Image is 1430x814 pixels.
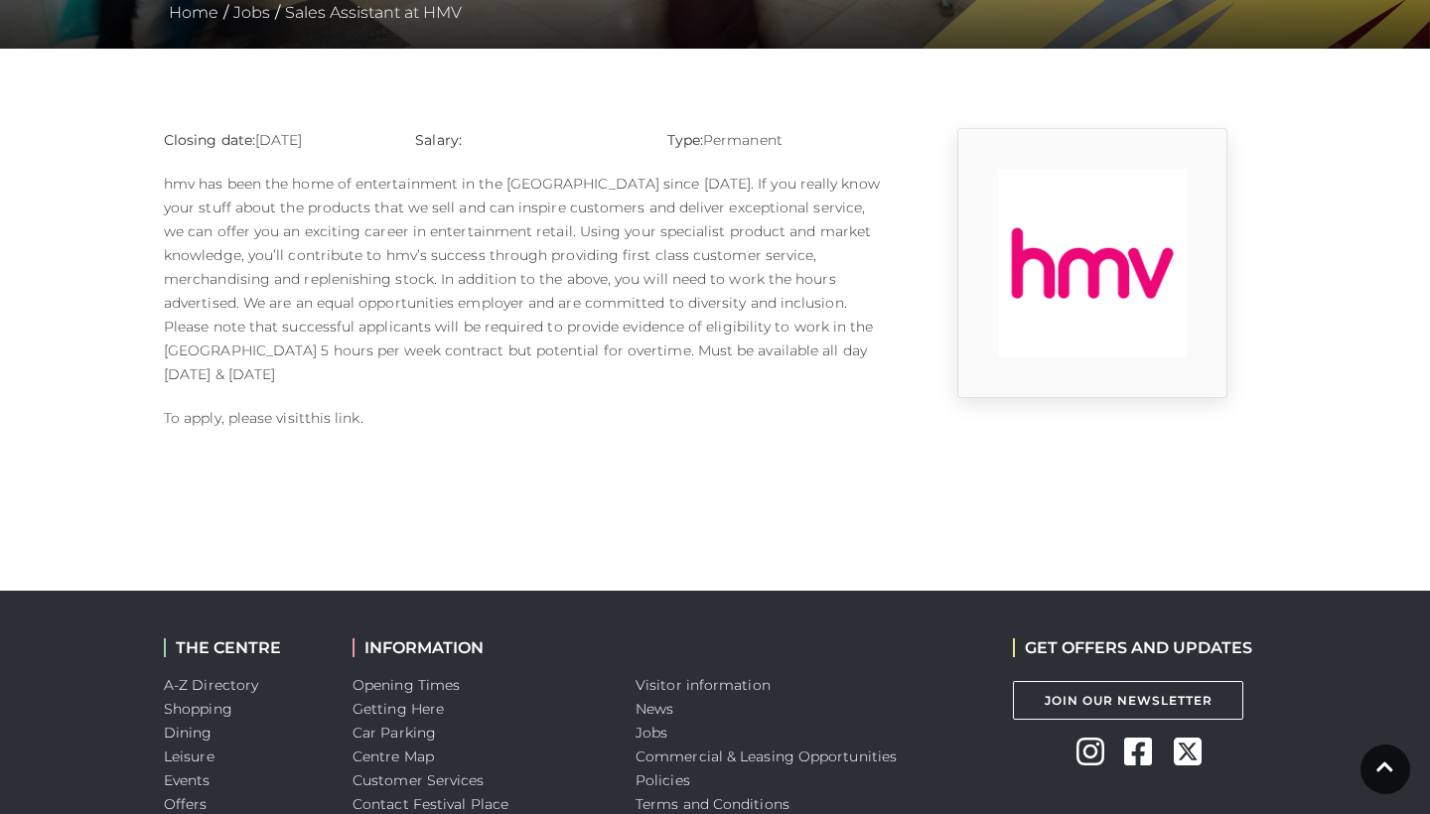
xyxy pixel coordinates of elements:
[164,747,214,765] a: Leisure
[305,409,360,427] a: this link
[636,724,667,742] a: Jobs
[280,3,467,22] a: Sales Assistant at HMV
[164,172,889,386] p: hmv has been the home of entertainment in the [GEOGRAPHIC_DATA] since [DATE]. If you really know ...
[353,795,508,813] a: Contact Festival Place
[353,724,436,742] a: Car Parking
[667,131,703,149] strong: Type:
[636,747,897,765] a: Commercial & Leasing Opportunities
[636,676,771,694] a: Visitor information
[164,724,213,742] a: Dining
[667,128,889,152] p: Permanent
[353,700,444,718] a: Getting Here
[1013,638,1252,657] h2: GET OFFERS AND UPDATES
[353,638,606,657] h2: INFORMATION
[164,128,385,152] p: [DATE]
[164,795,208,813] a: Offers
[353,771,485,789] a: Customer Services
[164,3,223,22] a: Home
[164,638,323,657] h2: THE CENTRE
[228,3,275,22] a: Jobs
[353,676,460,694] a: Opening Times
[636,771,690,789] a: Policies
[164,700,232,718] a: Shopping
[636,795,789,813] a: Terms and Conditions
[1013,681,1243,720] a: Join Our Newsletter
[415,131,462,149] strong: Salary:
[636,700,673,718] a: News
[353,747,434,765] a: Centre Map
[998,169,1187,357] img: 9_1554821655_pX3E.png
[164,676,258,694] a: A-Z Directory
[164,131,255,149] strong: Closing date:
[164,771,211,789] a: Events
[164,406,889,430] p: To apply, please visit .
